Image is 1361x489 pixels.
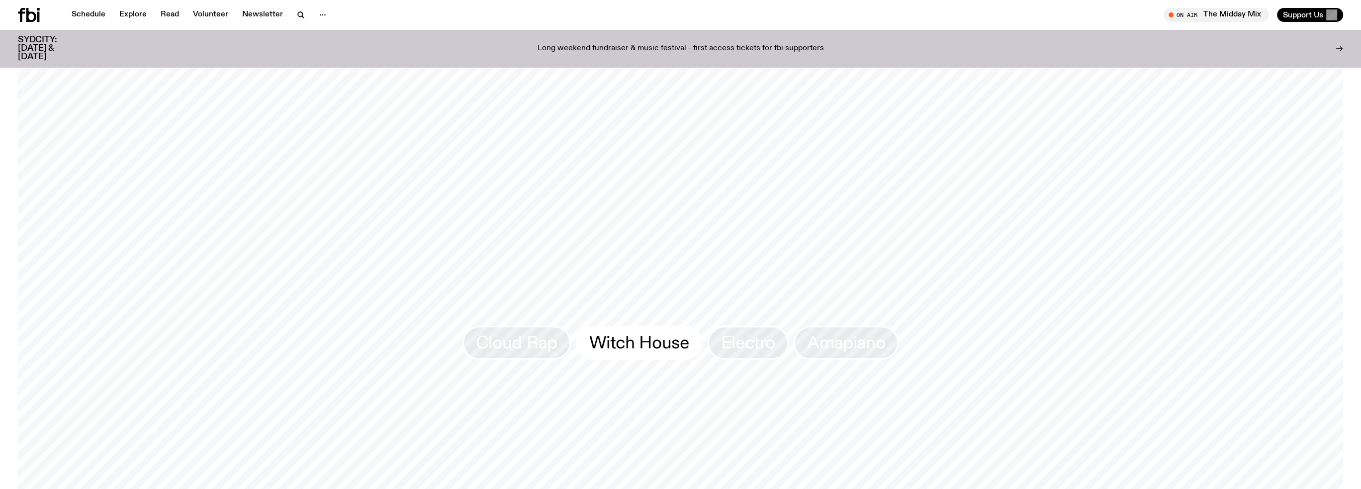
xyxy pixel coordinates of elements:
a: Amapiano [794,326,899,360]
a: Schedule [66,8,111,22]
span: Witch House [589,333,689,352]
button: On AirThe Midday Mix [1164,8,1269,22]
a: Cloud Rap [462,326,571,360]
button: Support Us [1277,8,1343,22]
a: Explore [113,8,153,22]
span: Cloud Rap [476,333,557,352]
a: Witch House [576,326,703,360]
a: Volunteer [187,8,234,22]
span: Electro [721,333,775,352]
span: Support Us [1283,10,1323,19]
a: Electro [708,326,789,360]
p: Long weekend fundraiser & music festival - first access tickets for fbi supporters [538,44,824,53]
span: Amapiano [807,333,885,352]
h3: SYDCITY: [DATE] & [DATE] [18,36,82,61]
a: Newsletter [236,8,289,22]
a: Read [155,8,185,22]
